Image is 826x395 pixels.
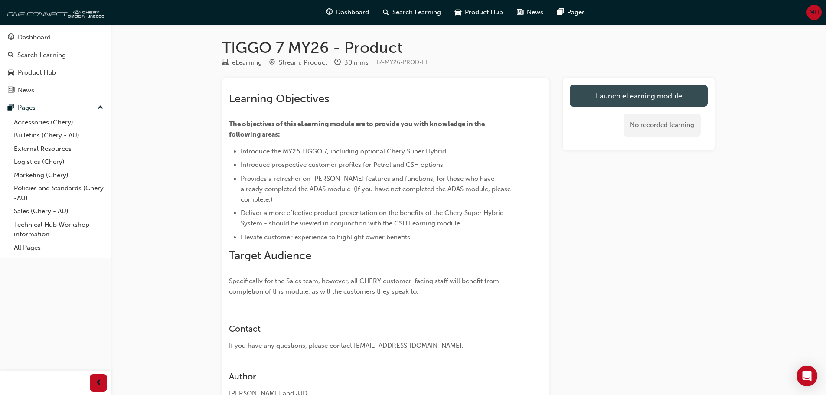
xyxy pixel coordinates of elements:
div: eLearning [232,58,262,68]
span: Search Learning [392,7,441,17]
span: car-icon [455,7,461,18]
span: Elevate customer experience to highlight owner benefits [241,233,410,241]
span: Learning resource code [375,59,428,66]
span: up-icon [98,102,104,114]
span: Introduce the MY26 TIGGO 7, including optional Chery Super Hybrid. [241,147,448,155]
div: Stream: Product [279,58,327,68]
div: Search Learning [17,50,66,60]
span: prev-icon [95,378,102,388]
span: Introduce prospective customer profiles for Petrol and CSH options [241,161,443,169]
span: MH [809,7,819,17]
div: Pages [18,103,36,113]
span: Learning Objectives [229,92,329,105]
span: learningResourceType_ELEARNING-icon [222,59,229,67]
span: Product Hub [465,7,503,17]
a: Accessories (Chery) [10,116,107,129]
span: Specifically for the Sales team, however, all CHERY customer-facing staff will benefit from compl... [229,277,501,295]
span: Provides a refresher on [PERSON_NAME] features and functions, for those who have already complete... [241,175,513,203]
a: News [3,82,107,98]
span: guage-icon [8,34,14,42]
span: clock-icon [334,59,341,67]
a: Bulletins (Chery - AU) [10,129,107,142]
span: pages-icon [557,7,564,18]
button: MH [806,5,822,20]
div: Product Hub [18,68,56,78]
button: Pages [3,100,107,116]
span: The objectives of this eLearning module are to provide you with knowledge in the following areas: [229,120,486,138]
a: Sales (Chery - AU) [10,205,107,218]
a: Technical Hub Workshop information [10,218,107,241]
div: Duration [334,57,369,68]
span: News [527,7,543,17]
span: guage-icon [326,7,333,18]
a: Logistics (Chery) [10,155,107,169]
a: Launch eLearning module [570,85,708,107]
span: Deliver a more effective product presentation on the benefits of the Chery Super Hybrid System - ... [241,209,506,227]
span: Dashboard [336,7,369,17]
h1: TIGGO 7 MY26 - Product [222,38,715,57]
span: search-icon [8,52,14,59]
button: DashboardSearch LearningProduct HubNews [3,28,107,100]
a: Dashboard [3,29,107,46]
a: Search Learning [3,47,107,63]
a: External Resources [10,142,107,156]
div: If you have any questions, please contact [EMAIL_ADDRESS][DOMAIN_NAME]. [229,341,511,351]
a: news-iconNews [510,3,550,21]
div: Open Intercom Messenger [797,366,817,386]
div: 30 mins [344,58,369,68]
h3: Author [229,372,511,382]
span: Pages [567,7,585,17]
img: oneconnect [4,3,104,21]
div: Dashboard [18,33,51,42]
a: Marketing (Chery) [10,169,107,182]
div: No recorded learning [624,114,701,137]
div: Type [222,57,262,68]
span: pages-icon [8,104,14,112]
span: target-icon [269,59,275,67]
span: search-icon [383,7,389,18]
span: news-icon [517,7,523,18]
a: Policies and Standards (Chery -AU) [10,182,107,205]
a: search-iconSearch Learning [376,3,448,21]
span: Target Audience [229,249,311,262]
a: All Pages [10,241,107,255]
div: Stream [269,57,327,68]
span: news-icon [8,87,14,95]
a: car-iconProduct Hub [448,3,510,21]
span: car-icon [8,69,14,77]
a: Product Hub [3,65,107,81]
div: News [18,85,34,95]
h3: Contact [229,324,511,334]
a: pages-iconPages [550,3,592,21]
a: guage-iconDashboard [319,3,376,21]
